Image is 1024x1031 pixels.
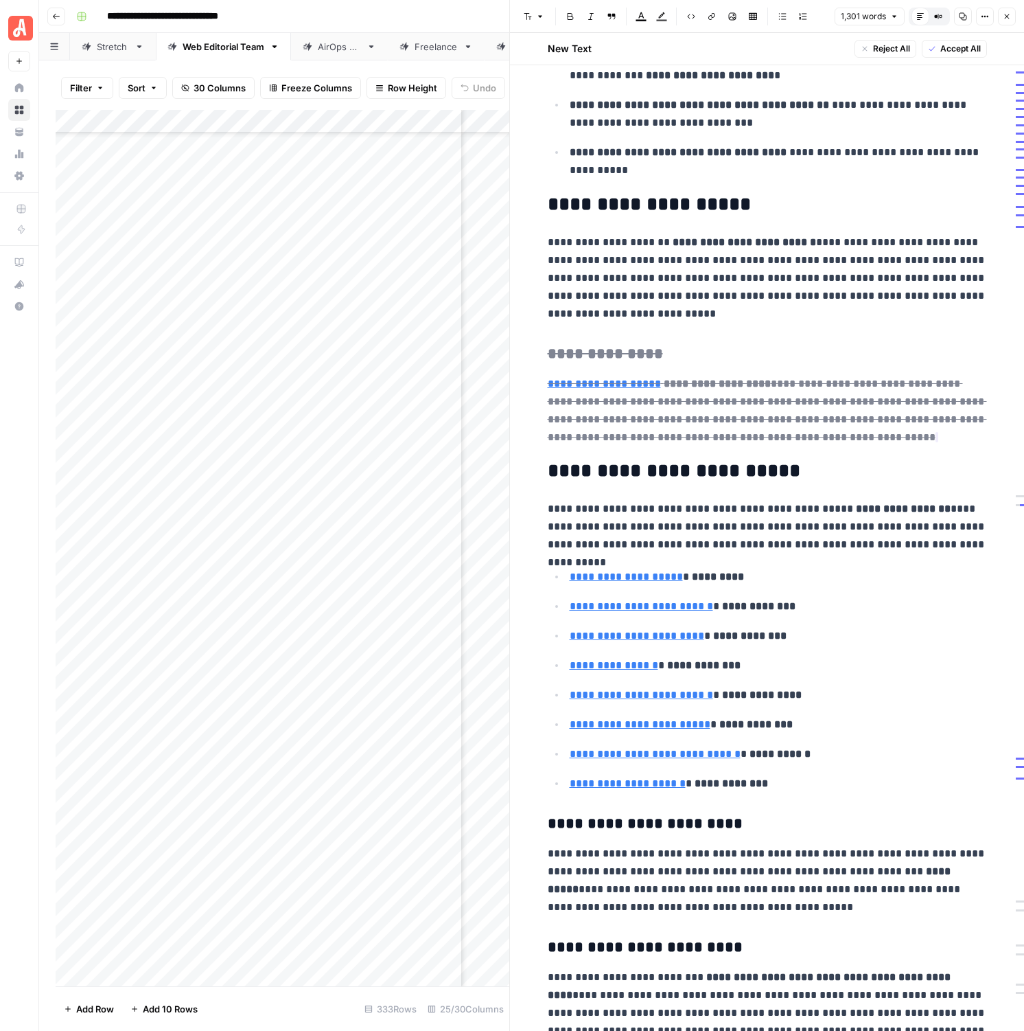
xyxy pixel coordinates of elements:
span: Add Row [76,1002,114,1016]
span: Row Height [388,81,437,95]
span: Freeze Columns [281,81,352,95]
button: Row Height [366,77,446,99]
button: Sort [119,77,167,99]
button: What's new? [8,273,30,295]
span: Undo [473,81,496,95]
button: Undo [452,77,505,99]
button: Add Row [56,998,122,1020]
span: Reject All [873,43,910,55]
button: 1,301 words [835,8,905,25]
a: Home [8,77,30,99]
a: Your Data [8,121,30,143]
a: Usage [8,143,30,165]
span: Sort [128,81,146,95]
button: Add 10 Rows [122,998,206,1020]
span: Add 10 Rows [143,1002,198,1016]
div: 333 Rows [359,998,422,1020]
h2: New Text [548,42,592,56]
button: Filter [61,77,113,99]
div: Web Editorial Team [183,40,264,54]
img: Angi Logo [8,16,33,41]
span: 30 Columns [194,81,246,95]
div: Stretch [97,40,129,54]
button: 30 Columns [172,77,255,99]
a: AirOps QA [291,33,388,60]
div: AirOps QA [318,40,361,54]
span: Filter [70,81,92,95]
div: 25/30 Columns [422,998,509,1020]
button: Freeze Columns [260,77,361,99]
a: Browse [8,99,30,121]
button: Accept All [922,40,987,58]
a: Settings [8,165,30,187]
a: Mag Team [485,33,583,60]
a: AirOps Academy [8,251,30,273]
a: Freelance [388,33,485,60]
div: What's new? [9,274,30,295]
span: 1,301 words [841,10,886,23]
a: Web Editorial Team [156,33,291,60]
button: Workspace: Angi [8,11,30,45]
button: Reject All [854,40,916,58]
span: Accept All [940,43,981,55]
div: Freelance [415,40,458,54]
a: Stretch [70,33,156,60]
button: Help + Support [8,295,30,317]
